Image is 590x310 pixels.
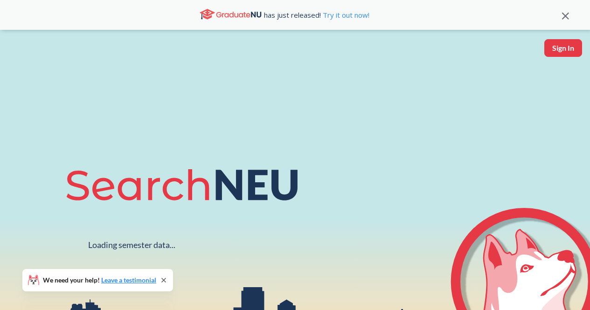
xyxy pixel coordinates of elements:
a: sandbox logo [9,39,31,70]
span: We need your help! [43,277,156,283]
div: Loading semester data... [88,240,175,250]
button: Sign In [544,39,582,57]
img: sandbox logo [9,39,31,68]
a: Leave a testimonial [101,276,156,284]
a: Try it out now! [321,10,369,20]
span: has just released! [264,10,369,20]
